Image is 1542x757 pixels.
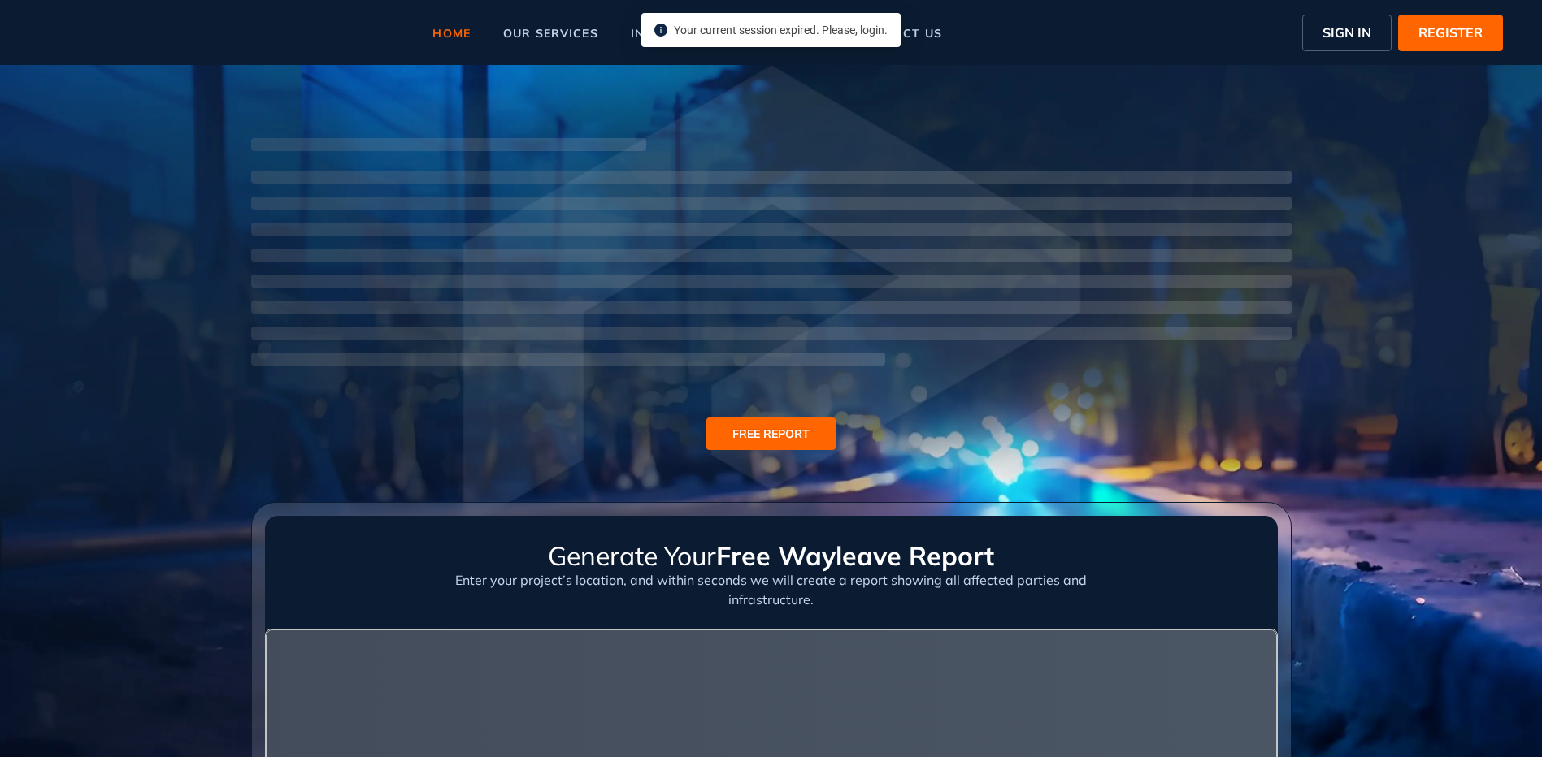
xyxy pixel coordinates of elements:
button: FREE REPORT [706,417,836,450]
span: FREE REPORT [732,425,810,443]
div: Enter your project’s location, and within seconds we will create a report showing all affected pa... [433,570,1109,629]
span: our services [503,28,598,39]
span: REGISTER [1418,23,1483,42]
span: info-circle [654,24,667,37]
button: REGISTER [1398,15,1503,51]
span: Your current session expired. Please, login. [674,24,888,37]
button: SIGN IN [1302,15,1392,51]
span: SIGN IN [1323,23,1371,42]
span: Generate Your [548,539,716,572]
span: Free Wayleave Report [716,539,994,572]
span: industries [631,28,709,39]
span: home [432,28,471,39]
